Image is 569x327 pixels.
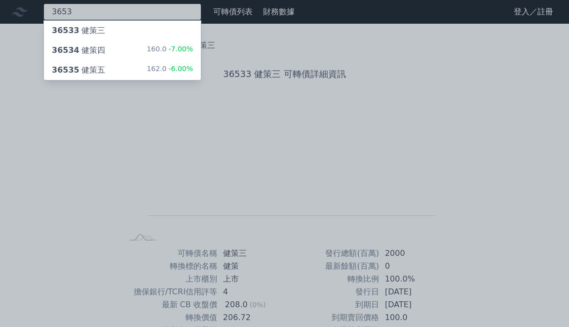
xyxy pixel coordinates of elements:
[52,44,105,56] div: 健策四
[44,41,201,60] a: 36534健策四 160.0-7.00%
[52,45,79,55] span: 36534
[147,44,193,56] div: 160.0
[52,26,79,35] span: 36533
[147,64,193,76] div: 162.0
[44,21,201,41] a: 36533健策三
[52,25,105,37] div: 健策三
[520,280,569,327] iframe: Chat Widget
[520,280,569,327] div: 聊天小工具
[52,65,79,75] span: 36535
[52,64,105,76] div: 健策五
[166,45,193,53] span: -7.00%
[166,65,193,73] span: -6.00%
[44,60,201,80] a: 36535健策五 162.0-6.00%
